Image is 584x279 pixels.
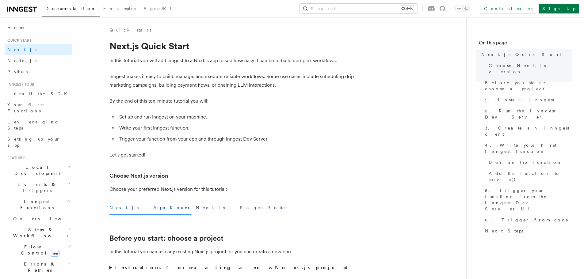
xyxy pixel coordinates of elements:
a: Before you start: choose a project [109,234,223,243]
strong: Instructions for creating a new Next.js project [114,265,350,270]
span: Steps & Workflows [11,227,68,239]
p: Choose your preferred Next.js version for this tutorial: [109,185,355,194]
li: Trigger your function from your app and through Inngest Dev Server. [117,135,355,143]
span: Overview [13,216,76,221]
kbd: Ctrl+K [400,6,414,12]
a: Next Steps [483,225,572,236]
span: Documentation [45,6,96,11]
button: Local Development [5,162,72,179]
span: Inngest tour [5,82,34,87]
span: 1. Install Inngest [485,97,554,103]
a: Documentation [42,2,100,17]
h1: Next.js Quick Start [109,40,355,51]
button: Next.js - App Router [109,201,191,215]
span: Next Steps [485,228,523,234]
span: Examples [103,6,136,11]
span: AgentKit [143,6,176,11]
button: Inngest Functions [5,196,72,213]
a: 3. Create an Inngest client [483,123,572,140]
a: Add the function to serve() [486,168,572,185]
a: Contact sales [480,4,536,13]
h4: On this page [479,39,572,49]
span: Next.js [7,47,36,52]
button: Events & Triggers [5,179,72,196]
a: Sign Up [539,4,579,13]
span: Home [7,25,25,31]
a: 1. Install Inngest [483,94,572,105]
a: Overview [11,213,72,224]
a: Next.js Quick Start [479,49,572,60]
span: Choose Next.js version [489,62,572,75]
a: Choose Next.js version [486,60,572,77]
a: Python [5,66,72,77]
a: Next.js [5,44,72,55]
span: Inngest Functions [5,198,66,211]
a: 4. Write your first Inngest function [483,140,572,157]
span: 3. Create an Inngest client [485,125,572,137]
a: Define the function [486,157,572,168]
span: Features [5,156,25,160]
a: Setting up your app [5,134,72,151]
span: new [50,250,60,257]
span: Setting up your app [7,137,60,148]
button: Flow Controlnew [11,241,72,258]
button: Toggle dark mode [455,5,470,12]
button: Next.js - Pages Router [196,201,288,215]
span: 6. Trigger from code [485,217,569,223]
p: Let's get started! [109,151,355,159]
li: Write your first Inngest function. [117,124,355,132]
button: Errors & Retries [11,258,72,276]
a: Install the SDK [5,88,72,99]
p: In this tutorial you will add Inngest to a Next.js app to see how easy it can be to build complex... [109,56,355,65]
span: 2. Run the Inngest Dev Server [485,108,572,120]
span: Leveraging Steps [7,119,59,130]
a: Before you start: choose a project [483,77,572,94]
a: Home [5,22,72,33]
span: 5. Trigger your function from the Inngest Dev Server UI [485,187,572,212]
span: Events & Triggers [5,181,67,194]
span: Add the function to serve() [489,170,572,183]
span: Your first Functions [7,102,44,113]
a: AgentKit [140,2,180,17]
span: Before you start: choose a project [485,80,572,92]
a: Leveraging Steps [5,116,72,134]
a: 6. Trigger from code [483,214,572,225]
button: Search...Ctrl+K [300,4,418,13]
span: Flow Control [11,244,67,256]
a: Your first Functions [5,99,72,116]
a: 5. Trigger your function from the Inngest Dev Server UI [483,185,572,214]
a: 2. Run the Inngest Dev Server [483,105,572,123]
span: Define the function [489,159,562,165]
span: 4. Write your first Inngest function [485,142,572,154]
p: By the end of this ten-minute tutorial you will: [109,97,355,105]
li: Set up and run Inngest on your machine. [117,113,355,121]
a: Examples [100,2,140,17]
span: Quick start [5,38,32,43]
a: Node.js [5,55,72,66]
button: Steps & Workflows [11,224,72,241]
p: Inngest makes it easy to build, manage, and execute reliable workflows. Some use cases include sc... [109,72,355,89]
a: Quick start [109,27,151,33]
span: Next.js Quick Start [481,51,562,58]
span: Local Development [5,164,67,176]
p: In this tutorial you can use any existing Next.js project, or you can create a new one. [109,247,355,256]
summary: Instructions for creating a new Next.js project [109,263,355,272]
a: Choose Next.js version [109,172,168,180]
span: Python [7,69,30,74]
span: Install the SDK [7,91,71,96]
span: Errors & Retries [11,261,67,273]
span: Node.js [7,58,36,63]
